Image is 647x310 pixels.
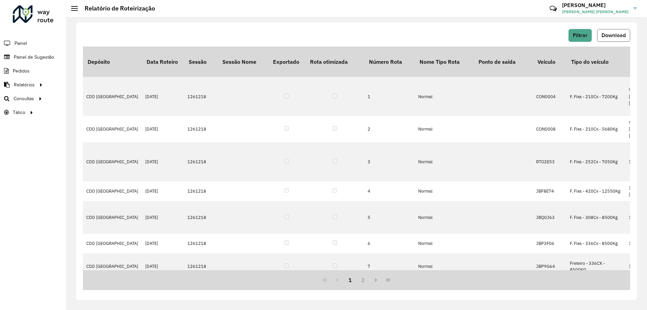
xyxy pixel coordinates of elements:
[305,47,364,77] th: Rota otimizada
[184,253,218,280] td: 1261218
[566,201,625,234] td: F. Fixa - 308Cx - 8500Kg
[184,116,218,142] td: 1261218
[566,253,625,280] td: Freteiro - 336CX - 8500KG
[597,29,630,42] button: Download
[184,47,218,77] th: Sessão
[142,253,184,280] td: [DATE]
[83,47,142,77] th: Depósito
[13,109,25,116] span: Tático
[78,5,155,12] h2: Relatório de Roteirização
[566,77,625,116] td: F. Fixa - 210Cx - 7200Kg
[364,234,415,253] td: 6
[415,201,474,234] td: Normal
[344,274,357,286] button: 1
[142,116,184,142] td: [DATE]
[142,181,184,201] td: [DATE]
[533,181,566,201] td: JBF8E74
[364,201,415,234] td: 5
[142,77,184,116] td: [DATE]
[415,142,474,181] td: Normal
[533,116,566,142] td: CON0008
[13,95,34,102] span: Consultas
[83,77,142,116] td: CDD [GEOGRAPHIC_DATA]
[83,181,142,201] td: CDD [GEOGRAPHIC_DATA]
[546,1,560,16] a: Contato Rápido
[382,274,395,286] button: Last Page
[369,274,382,286] button: Next Page
[142,201,184,234] td: [DATE]
[357,274,369,286] button: 2
[184,181,218,201] td: 1261218
[14,54,54,61] span: Painel de Sugestão
[83,201,142,234] td: CDD [GEOGRAPHIC_DATA]
[533,47,566,77] th: Veículo
[184,234,218,253] td: 1261218
[562,2,628,8] h3: [PERSON_NAME]
[415,77,474,116] td: Normal
[83,234,142,253] td: CDD [GEOGRAPHIC_DATA]
[474,47,533,77] th: Ponto de saída
[364,253,415,280] td: 7
[533,234,566,253] td: JBP3F06
[364,77,415,116] td: 1
[533,142,566,181] td: RTO2E53
[602,32,626,38] span: Download
[14,40,27,47] span: Painel
[14,81,35,88] span: Relatórios
[83,253,142,280] td: CDD [GEOGRAPHIC_DATA]
[142,142,184,181] td: [DATE]
[566,181,625,201] td: F. Fixa - 420Cx - 12550Kg
[415,253,474,280] td: Normal
[364,181,415,201] td: 4
[415,234,474,253] td: Normal
[533,77,566,116] td: CON0004
[364,47,415,77] th: Número Rota
[364,116,415,142] td: 2
[184,77,218,116] td: 1261218
[184,201,218,234] td: 1261218
[415,181,474,201] td: Normal
[533,253,566,280] td: JBP9G64
[568,29,592,42] button: Filtrar
[415,47,474,77] th: Nome Tipo Rota
[566,47,625,77] th: Tipo do veículo
[566,116,625,142] td: F. Fixa - 210Cx - 5680Kg
[83,142,142,181] td: CDD [GEOGRAPHIC_DATA]
[184,142,218,181] td: 1261218
[415,116,474,142] td: Normal
[268,47,305,77] th: Exportado
[562,9,628,15] span: [PERSON_NAME] [PERSON_NAME]
[142,234,184,253] td: [DATE]
[566,234,625,253] td: F. Fixa - 336Cx - 8500Kg
[364,142,415,181] td: 3
[142,47,184,77] th: Data Roteiro
[218,47,268,77] th: Sessão Nome
[566,142,625,181] td: F. Fixa - 252Cx - 7050Kg
[533,201,566,234] td: JBQ0J63
[83,116,142,142] td: CDD [GEOGRAPHIC_DATA]
[13,67,30,75] span: Pedidos
[573,32,587,38] span: Filtrar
